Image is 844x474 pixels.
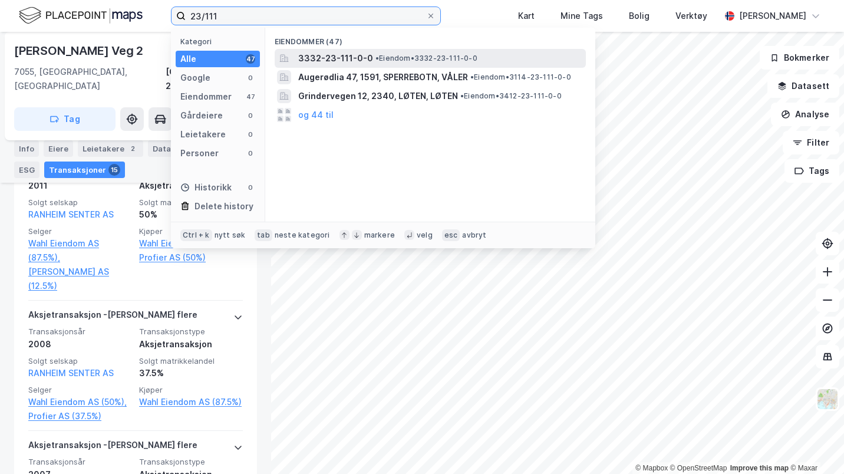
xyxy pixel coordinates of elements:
[44,162,125,178] div: Transaksjoner
[784,159,839,183] button: Tags
[375,54,477,63] span: Eiendom • 3332-23-111-0-0
[180,37,260,46] div: Kategori
[14,41,146,60] div: [PERSON_NAME] Veg 2
[246,54,255,64] div: 47
[139,226,243,236] span: Kjøper
[760,46,839,70] button: Bokmerker
[767,74,839,98] button: Datasett
[28,179,132,193] div: 2011
[28,226,132,236] span: Selger
[28,368,114,378] a: RANHEIM SENTER AS
[127,143,139,154] div: 2
[148,140,206,157] div: Datasett
[460,91,464,100] span: •
[785,417,844,474] iframe: Chat Widget
[14,140,39,157] div: Info
[246,130,255,139] div: 0
[186,7,426,25] input: Søk på adresse, matrikkel, gårdeiere, leietakere eller personer
[28,197,132,208] span: Solgt selskap
[28,327,132,337] span: Transaksjonsår
[139,236,243,251] a: Wahl Eiendom AS (50%),
[180,127,226,141] div: Leietakere
[139,251,243,265] a: Profier AS (50%)
[460,91,562,101] span: Eiendom • 3412-23-111-0-0
[28,438,197,457] div: Aksjetransaksjon - [PERSON_NAME] flere
[298,70,468,84] span: Augerødlia 47, 1591, SPERREBOTN, VÅLER
[783,131,839,154] button: Filter
[139,179,243,193] div: Aksjetransaksjon
[28,409,132,423] a: Profier AS (37.5%)
[166,65,257,93] div: [GEOGRAPHIC_DATA], 23/190
[14,65,166,93] div: 7055, [GEOGRAPHIC_DATA], [GEOGRAPHIC_DATA]
[730,464,789,472] a: Improve this map
[139,457,243,467] span: Transaksjonstype
[139,395,243,409] a: Wahl Eiendom AS (87.5%)
[670,464,727,472] a: OpenStreetMap
[629,9,650,23] div: Bolig
[180,180,232,195] div: Historikk
[44,140,73,157] div: Eiere
[14,107,116,131] button: Tag
[139,327,243,337] span: Transaksjonstype
[28,308,197,327] div: Aksjetransaksjon - [PERSON_NAME] flere
[139,197,243,208] span: Solgt matrikkelandel
[470,73,474,81] span: •
[518,9,535,23] div: Kart
[246,111,255,120] div: 0
[139,208,243,222] div: 50%
[246,149,255,158] div: 0
[180,71,210,85] div: Google
[561,9,603,23] div: Mine Tags
[180,52,196,66] div: Alle
[28,395,132,409] a: Wahl Eiendom AS (50%),
[375,54,379,62] span: •
[28,209,114,219] a: RANHEIM SENTER AS
[28,356,132,366] span: Solgt selskap
[14,162,39,178] div: ESG
[739,9,806,23] div: [PERSON_NAME]
[180,146,219,160] div: Personer
[364,231,395,240] div: markere
[28,265,132,293] a: [PERSON_NAME] AS (12.5%)
[139,366,243,380] div: 37.5%
[442,229,460,241] div: esc
[675,9,707,23] div: Verktøy
[275,231,330,240] div: neste kategori
[108,164,120,176] div: 15
[298,108,334,122] button: og 44 til
[417,231,433,240] div: velg
[816,388,839,410] img: Z
[246,92,255,101] div: 47
[635,464,668,472] a: Mapbox
[78,140,143,157] div: Leietakere
[246,183,255,192] div: 0
[265,28,595,49] div: Eiendommer (47)
[28,337,132,351] div: 2008
[180,90,232,104] div: Eiendommer
[28,385,132,395] span: Selger
[194,199,253,213] div: Delete history
[462,231,486,240] div: avbryt
[771,103,839,126] button: Analyse
[298,51,373,65] span: 3332-23-111-0-0
[28,236,132,265] a: Wahl Eiendom AS (87.5%),
[19,5,143,26] img: logo.f888ab2527a4732fd821a326f86c7f29.svg
[180,229,212,241] div: Ctrl + k
[139,385,243,395] span: Kjøper
[298,89,458,103] span: Grindervegen 12, 2340, LØTEN, LØTEN
[180,108,223,123] div: Gårdeiere
[255,229,272,241] div: tab
[470,73,571,82] span: Eiendom • 3114-23-111-0-0
[139,337,243,351] div: Aksjetransaksjon
[246,73,255,83] div: 0
[215,231,246,240] div: nytt søk
[28,457,132,467] span: Transaksjonsår
[139,356,243,366] span: Solgt matrikkelandel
